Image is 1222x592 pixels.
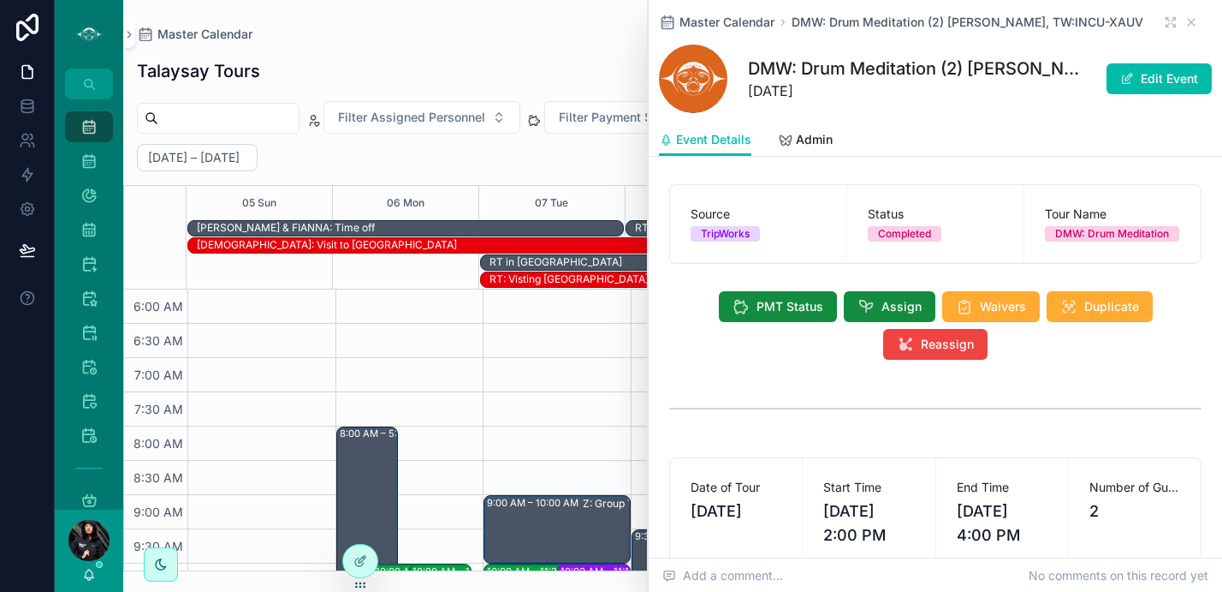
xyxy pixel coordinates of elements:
h2: [DATE] – [DATE] [148,149,240,166]
div: RT: Visting England [489,272,649,287]
div: Z: Group Tours (1) [PERSON_NAME], TW:WTRT-RHAD [583,497,725,511]
span: [DATE] 4:00 PM [957,499,1047,547]
a: Master Calendar [659,14,774,31]
span: Filter Assigned Personnel [338,109,485,126]
div: 9:00 AM – 10:00 AMZ: Group Tours (1) [PERSON_NAME], TW:WTRT-RHAD [484,496,630,563]
div: Completed [878,226,931,242]
button: 05 Sun [242,186,276,220]
span: Master Calendar [679,14,774,31]
div: RT in [GEOGRAPHIC_DATA] [489,255,622,269]
h1: DMW: Drum Meditation (2) [PERSON_NAME], TW:INCU-XAUV [748,57,1083,81]
div: TripWorks [701,226,750,242]
div: RT in UK [489,254,622,270]
button: PMT Status [719,291,837,322]
span: 7:30 AM [130,402,187,416]
span: [DATE] 2:00 PM [823,499,914,547]
button: 07 Tue [535,186,568,220]
span: Date of Tour [691,479,781,496]
div: RT: Infusion [635,220,691,236]
span: 2 [1089,499,1180,523]
span: No comments on this record yet [1029,567,1208,584]
div: RT: Visting [GEOGRAPHIC_DATA] [489,272,649,286]
h1: Talaysay Tours [137,59,260,83]
a: DMW: Drum Meditation (2) [PERSON_NAME], TW:INCU-XAUV [792,14,1143,31]
span: Assign [881,298,922,315]
button: Select Button [544,101,716,134]
span: 6:30 AM [129,333,187,348]
a: Master Calendar [137,26,252,43]
div: SHAE: Visit to Japan [197,237,457,253]
span: Start Time [823,479,914,496]
button: Edit Event [1106,63,1212,94]
div: 9:00 AM – 10:00 AM [487,496,583,510]
span: Event Details [676,131,751,148]
a: Admin [779,124,833,158]
div: RT: Infusion [635,221,691,235]
button: Duplicate [1047,291,1153,322]
span: [DATE] [748,81,1083,101]
button: Reassign [883,329,988,360]
span: PMT Status [756,298,823,315]
span: End Time [957,479,1047,496]
span: 8:30 AM [129,470,187,485]
button: Assign [844,291,935,322]
span: Duplicate [1084,298,1139,315]
span: 7:00 AM [130,368,187,382]
button: 06 Mon [387,186,424,220]
a: Event Details [659,124,751,157]
span: Waivers [980,298,1026,315]
button: Select Button [323,101,520,134]
div: [DEMOGRAPHIC_DATA]: Visit to [GEOGRAPHIC_DATA] [197,238,457,252]
div: BLYTHE & FIANNA: Time off [197,220,375,236]
span: Source [691,206,826,223]
span: 8:00 AM [129,436,187,451]
span: Filter Payment Status [559,109,681,126]
span: 9:30 AM [129,539,187,553]
span: Admin [796,131,833,148]
span: Tour Name [1045,206,1180,223]
div: [PERSON_NAME] & FIANNA: Time off [197,221,375,235]
div: scrollable content [55,99,123,510]
span: [DATE] [691,499,781,523]
span: Number of Guests [1089,479,1180,496]
span: 9:00 AM [129,505,187,519]
span: Add a comment... [662,567,783,584]
div: DMW: Drum Meditation [1055,226,1169,242]
span: Master Calendar [157,26,252,43]
span: Status [868,206,1003,223]
div: 9:30 AM – 11:30 AM [635,529,729,543]
span: Reassign [921,336,974,353]
img: App logo [75,21,103,48]
span: 6:00 AM [129,299,187,314]
button: Waivers [942,291,1040,322]
div: 8:00 AM – 5:00 PM [340,427,430,440]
